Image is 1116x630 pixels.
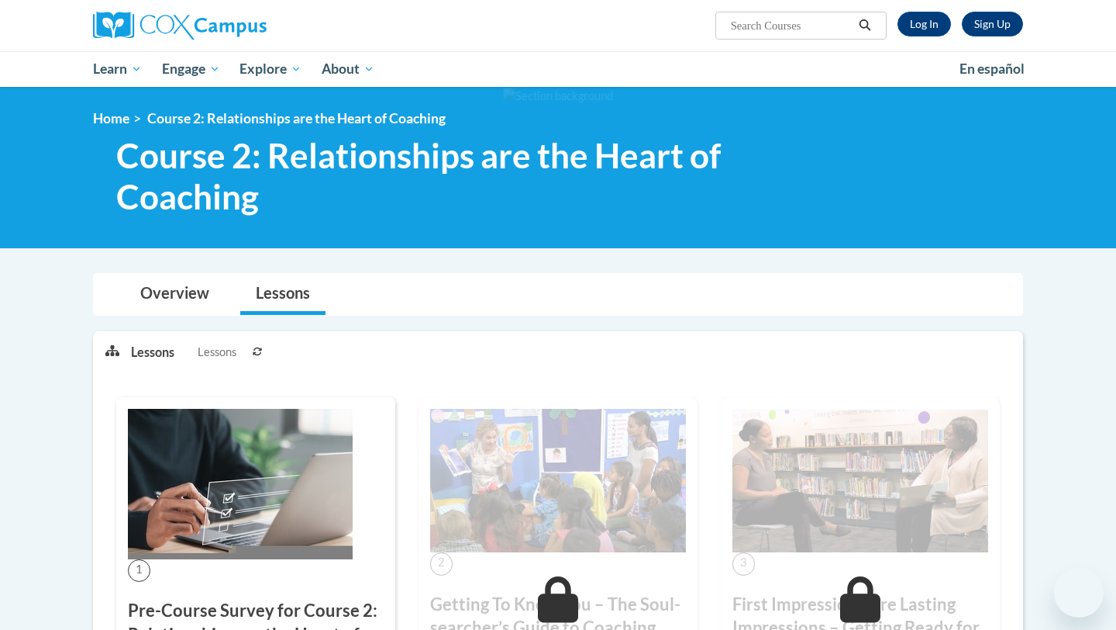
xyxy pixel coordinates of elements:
[729,16,853,35] input: Search Courses
[853,16,877,35] button: Search
[152,51,230,87] a: Engage
[70,51,1046,87] div: Main menu
[897,12,951,36] a: Log In
[147,110,446,126] span: Course 2: Relationships are the Heart of Coaching
[229,51,312,87] a: Explore
[430,552,453,575] span: 2
[93,110,129,126] a: Home
[83,51,152,87] a: Learn
[93,12,267,40] img: Cox Campus
[1054,568,1104,618] iframe: Button to launch messaging window
[198,344,236,361] span: Lessons
[732,409,988,553] img: Course Image
[239,60,301,78] span: Explore
[959,61,1025,77] span: En español
[949,53,1035,85] a: En español
[128,409,353,559] img: Course Image
[93,60,142,78] span: Learn
[312,51,384,87] a: About
[962,12,1023,36] a: Register
[125,274,225,315] a: Overview
[322,60,374,78] span: About
[131,344,174,361] p: Lessons
[162,60,220,78] span: Engage
[503,88,613,105] img: Section background
[430,409,686,553] img: Course Image
[93,12,387,40] a: Cox Campus
[732,552,755,575] span: 3
[240,274,325,315] a: Lessons
[116,135,808,217] span: Course 2: Relationships are the Heart of Coaching
[128,559,150,582] span: 1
